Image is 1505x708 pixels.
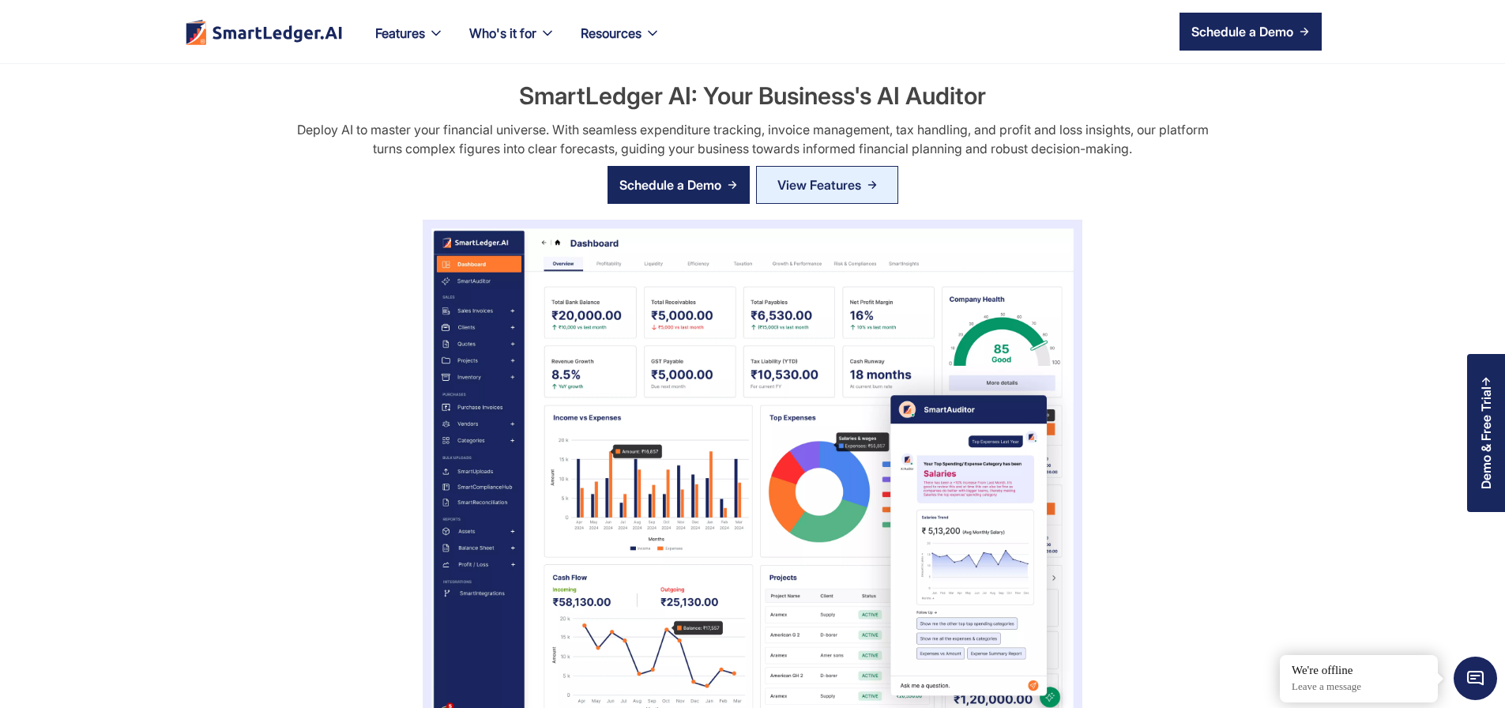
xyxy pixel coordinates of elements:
p: Leave a message [1292,680,1426,694]
img: arrow right icon [1300,27,1309,36]
h2: SmartLedger AI: Your Business's AI Auditor [519,79,986,112]
div: Who's it for [457,22,568,63]
a: Schedule a Demo [1180,13,1322,51]
div: Schedule a Demo [1191,22,1293,41]
div: Features [363,22,457,63]
div: View Features [777,172,861,198]
img: footer logo [184,19,344,45]
div: Resources [568,22,673,63]
div: Demo & Free Trial [1479,386,1493,489]
div: We're offline [1292,663,1426,679]
a: home [184,19,344,45]
div: Resources [581,22,642,44]
div: Schedule a Demo [619,175,721,194]
a: View Features [756,166,898,204]
span: Chat Widget [1454,657,1497,700]
img: arrow right icon [728,180,737,190]
div: Deploy AI to master your financial universe. With seamless expenditure tracking, invoice manageme... [285,120,1220,158]
div: Features [375,22,425,44]
div: Who's it for [469,22,536,44]
img: Arrow Right Blue [867,180,877,190]
a: Schedule a Demo [608,166,750,204]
